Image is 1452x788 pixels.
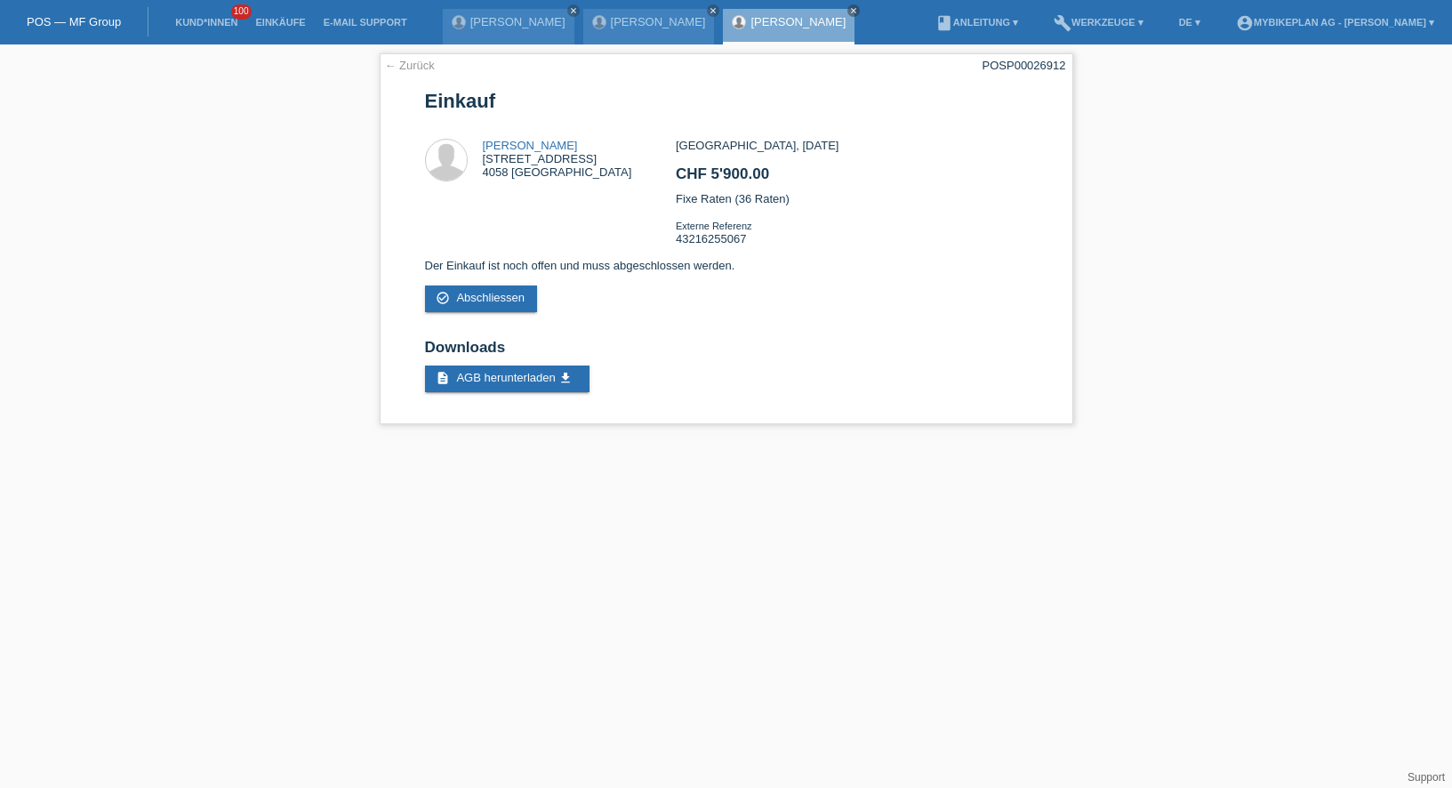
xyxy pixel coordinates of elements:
[425,259,1028,272] p: Der Einkauf ist noch offen und muss abgeschlossen werden.
[935,14,953,32] i: book
[436,371,450,385] i: description
[707,4,719,17] a: close
[483,139,632,179] div: [STREET_ADDRESS] 4058 [GEOGRAPHIC_DATA]
[1236,14,1254,32] i: account_circle
[569,6,578,15] i: close
[315,17,416,28] a: E-Mail Support
[425,366,590,392] a: description AGB herunterladen get_app
[246,17,314,28] a: Einkäufe
[676,139,1027,259] div: [GEOGRAPHIC_DATA], [DATE] Fixe Raten (36 Raten) 43216255067
[385,59,435,72] a: ← Zurück
[456,291,525,304] span: Abschliessen
[676,165,1027,192] h2: CHF 5'900.00
[425,90,1028,112] h1: Einkauf
[558,371,573,385] i: get_app
[166,17,246,28] a: Kund*innen
[436,291,450,305] i: check_circle_outline
[611,15,706,28] a: [PERSON_NAME]
[470,15,566,28] a: [PERSON_NAME]
[847,4,860,17] a: close
[425,339,1028,366] h2: Downloads
[750,15,846,28] a: [PERSON_NAME]
[456,371,555,384] span: AGB herunterladen
[27,15,121,28] a: POS — MF Group
[983,59,1066,72] div: POSP00026912
[425,285,538,312] a: check_circle_outline Abschliessen
[1054,14,1071,32] i: build
[483,139,578,152] a: [PERSON_NAME]
[567,4,580,17] a: close
[676,221,752,231] span: Externe Referenz
[849,6,858,15] i: close
[927,17,1027,28] a: bookAnleitung ▾
[709,6,718,15] i: close
[1408,771,1445,784] a: Support
[1170,17,1209,28] a: DE ▾
[231,4,253,20] span: 100
[1045,17,1152,28] a: buildWerkzeuge ▾
[1227,17,1443,28] a: account_circleMybikeplan AG - [PERSON_NAME] ▾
